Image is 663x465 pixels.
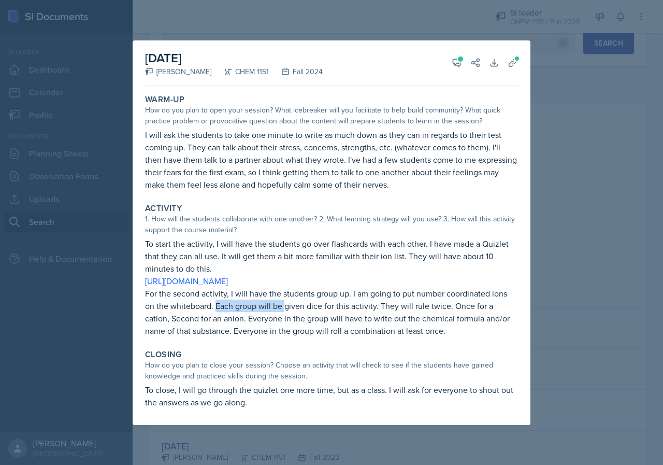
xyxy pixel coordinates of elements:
[145,105,518,126] div: How do you plan to open your session? What icebreaker will you facilitate to help build community...
[145,94,185,105] label: Warm-Up
[145,49,323,67] h2: [DATE]
[145,287,518,337] p: For the second activity, I will have the students group up. I am going to put number coordinated ...
[269,66,323,77] div: Fall 2024
[145,203,182,214] label: Activity
[145,275,228,287] a: [URL][DOMAIN_NAME]
[145,384,518,408] p: To close, I will go through the quizlet one more time, but as a class. I will ask for everyone to...
[145,360,518,382] div: How do you plan to close your session? Choose an activity that will check to see if the students ...
[145,214,518,235] div: 1. How will the students collaborate with one another? 2. What learning strategy will you use? 3....
[211,66,269,77] div: CHEM 1151
[145,349,182,360] label: Closing
[145,129,518,191] p: I will ask the students to take one minute to write as much down as they can in regards to their ...
[145,237,518,275] p: To start the activity, I will have the students go over flashcards with each other. I have made a...
[145,66,211,77] div: [PERSON_NAME]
